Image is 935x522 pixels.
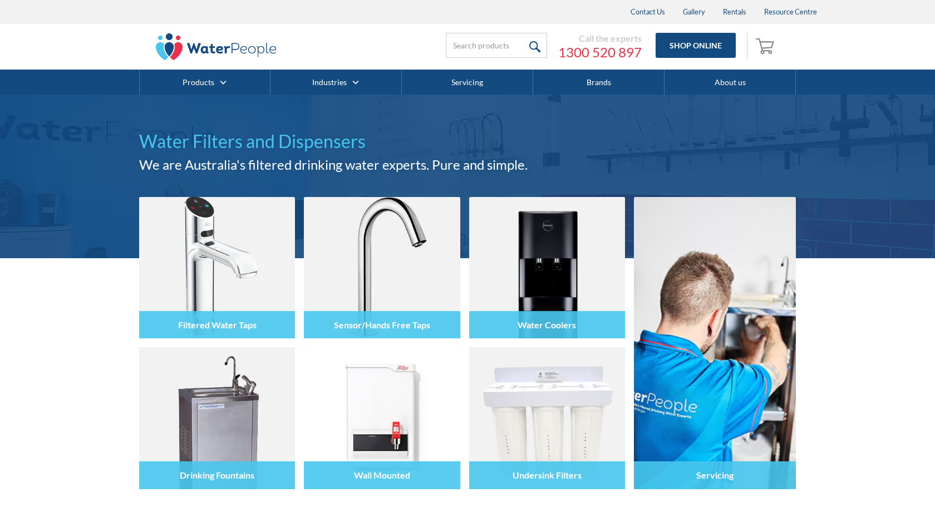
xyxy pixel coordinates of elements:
[446,33,547,58] input: Search products
[469,197,625,338] img: Water Coolers
[178,319,257,330] h4: Filtered Water Taps
[270,70,402,95] div: Industries
[304,197,460,338] img: Sensor/Hands Free Taps
[558,44,642,61] a: 1300 520 897
[354,470,410,480] h4: Wall Mounted
[518,319,576,330] h4: Water Coolers
[304,347,460,489] img: Wall Mounted
[696,470,734,480] h4: Servicing
[533,70,665,95] a: Brands
[180,470,254,480] h4: Drinking Fountains
[656,33,736,58] a: Shop Online
[139,70,270,95] div: Products
[469,347,625,489] img: Undersink Filters
[634,197,796,489] a: Servicing
[139,197,295,338] img: Filtered Water Taps
[183,76,214,88] a: Products
[334,319,430,330] h4: Sensor/Hands Free Taps
[402,70,533,95] a: Servicing
[753,33,780,60] a: Open cart
[312,76,347,88] a: Industries
[558,33,642,44] div: Call the experts
[513,470,582,480] h4: Undersink Filters
[756,37,777,55] img: shopping cart
[665,70,796,95] a: About us
[139,347,295,489] img: Drinking Fountains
